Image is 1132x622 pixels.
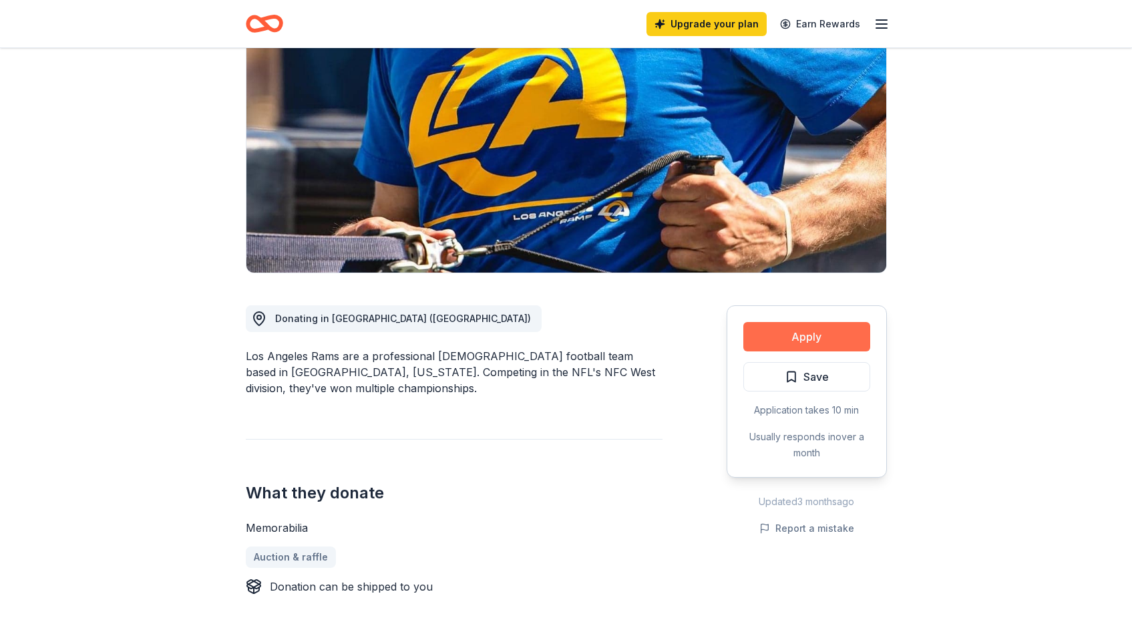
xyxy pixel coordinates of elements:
[246,8,283,39] a: Home
[246,520,663,536] div: Memorabilia
[743,402,870,418] div: Application takes 10 min
[743,362,870,392] button: Save
[727,494,887,510] div: Updated 3 months ago
[246,482,663,504] h2: What they donate
[743,429,870,461] div: Usually responds in over a month
[759,520,854,536] button: Report a mistake
[772,12,868,36] a: Earn Rewards
[246,17,886,273] img: Image for Los Angeles Rams
[803,368,829,385] span: Save
[270,579,433,595] div: Donation can be shipped to you
[275,313,531,324] span: Donating in [GEOGRAPHIC_DATA] ([GEOGRAPHIC_DATA])
[246,348,663,396] div: Los Angeles Rams are a professional [DEMOGRAPHIC_DATA] football team based in [GEOGRAPHIC_DATA], ...
[743,322,870,351] button: Apply
[646,12,767,36] a: Upgrade your plan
